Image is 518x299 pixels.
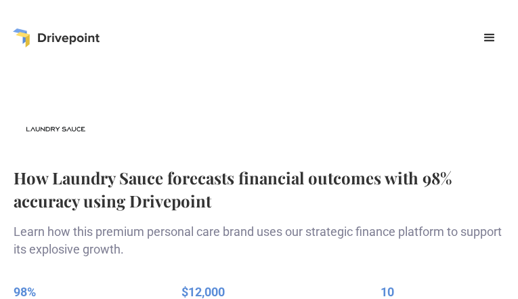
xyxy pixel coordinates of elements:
[473,22,506,54] div: menu
[14,223,504,257] p: Learn how this premium personal care brand uses our strategic finance platform to support its exp...
[14,167,504,212] h1: How Laundry Sauce forecasts financial outcomes with 98% accuracy using Drivepoint
[13,28,100,47] a: home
